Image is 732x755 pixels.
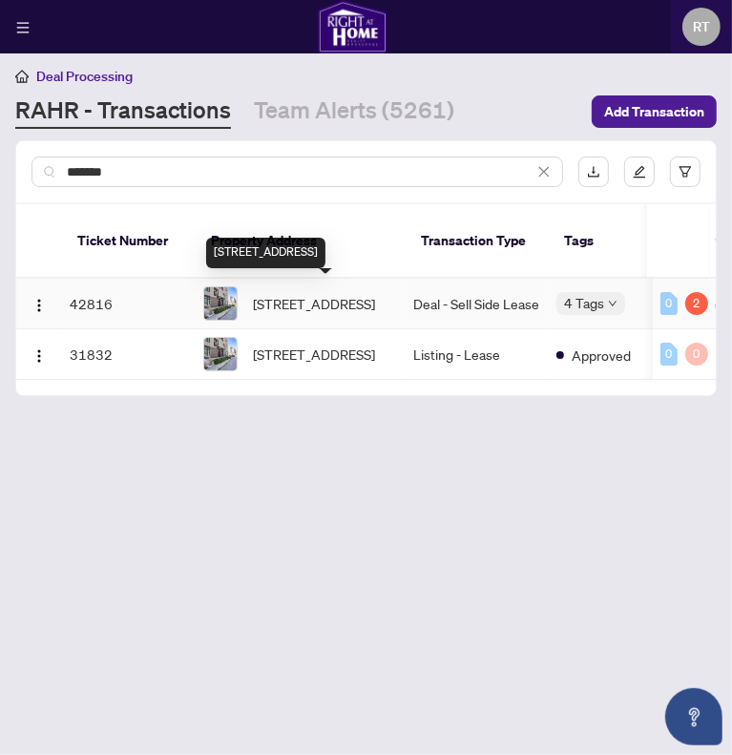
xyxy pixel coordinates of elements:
td: Deal - Sell Side Lease [406,279,549,329]
span: close [537,165,551,178]
span: filter [679,165,692,178]
span: edit [633,165,646,178]
span: download [587,165,600,178]
span: 4 Tags [564,292,604,314]
img: Logo [31,298,47,313]
td: 31832 [62,329,196,380]
button: filter [670,157,701,187]
th: Tags [549,204,692,279]
span: home [15,70,29,83]
span: menu [16,21,30,34]
a: Team Alerts (5261) [254,94,454,129]
td: Listing - Lease [406,329,549,380]
span: [STREET_ADDRESS] [253,293,375,314]
span: down [608,299,617,308]
th: Property Address [196,204,406,279]
th: Transaction Type [406,204,549,279]
img: Logo [31,348,47,364]
span: [STREET_ADDRESS] [253,344,375,365]
button: Add Transaction [592,95,717,128]
div: 0 [685,343,708,366]
td: 42816 [62,279,196,329]
th: Ticket Number [62,204,196,279]
span: Approved [572,345,631,366]
div: 0 [660,292,678,315]
button: edit [624,157,655,187]
button: download [578,157,609,187]
button: Logo [24,339,54,369]
a: RAHR - Transactions [15,94,231,129]
span: Add Transaction [604,96,704,127]
span: RT [693,16,710,37]
span: Deal Processing [36,68,133,85]
div: [STREET_ADDRESS] [206,238,325,268]
button: Open asap [665,688,722,745]
img: thumbnail-img [204,287,237,320]
div: 0 [660,343,678,366]
button: Logo [24,288,54,319]
img: thumbnail-img [204,338,237,370]
div: 2 [685,292,708,315]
